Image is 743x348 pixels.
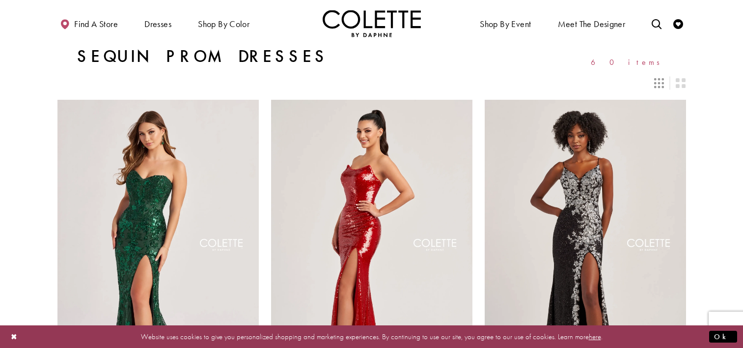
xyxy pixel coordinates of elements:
[676,78,686,88] span: Switch layout to 2 columns
[144,19,171,29] span: Dresses
[654,78,664,88] span: Switch layout to 3 columns
[558,19,626,29] span: Meet the designer
[649,10,664,37] a: Toggle search
[591,58,666,66] span: 60 items
[195,10,252,37] span: Shop by color
[6,328,23,345] button: Close Dialog
[709,330,737,343] button: Submit Dialog
[52,72,692,94] div: Layout Controls
[74,19,118,29] span: Find a store
[589,331,601,341] a: here
[198,19,249,29] span: Shop by color
[57,10,120,37] a: Find a store
[142,10,174,37] span: Dresses
[480,19,531,29] span: Shop By Event
[323,10,421,37] a: Visit Home Page
[477,10,533,37] span: Shop By Event
[71,330,672,343] p: Website uses cookies to give you personalized shopping and marketing experiences. By continuing t...
[555,10,628,37] a: Meet the designer
[77,47,329,66] h1: Sequin Prom Dresses
[323,10,421,37] img: Colette by Daphne
[671,10,686,37] a: Check Wishlist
